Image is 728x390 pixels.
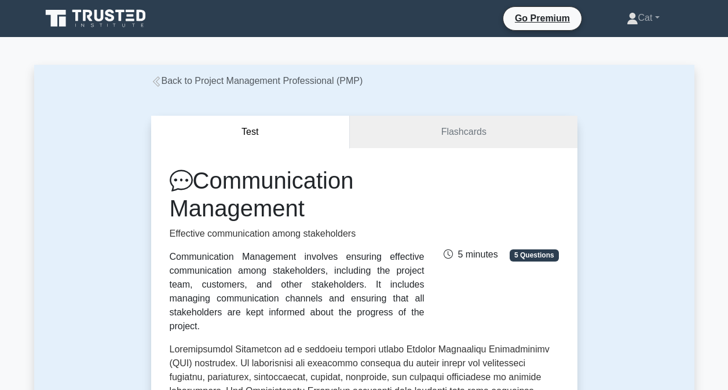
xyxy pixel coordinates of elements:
a: Cat [599,6,687,30]
a: Back to Project Management Professional (PMP) [151,76,363,86]
p: Effective communication among stakeholders [170,227,425,241]
span: 5 Questions [510,249,558,261]
h1: Communication Management [170,167,425,222]
a: Go Premium [508,11,577,25]
div: Communication Management involves ensuring effective communication among stakeholders, including ... [170,250,425,333]
span: 5 minutes [444,249,497,259]
button: Test [151,116,350,149]
a: Flashcards [350,116,577,149]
